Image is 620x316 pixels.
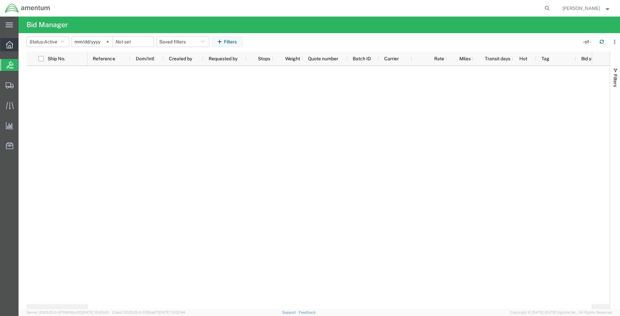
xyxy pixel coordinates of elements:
[26,36,69,47] button: Status:Active
[282,310,299,314] a: Support
[26,17,68,33] h4: Bid Manager
[452,56,471,61] span: Miles
[479,56,510,61] span: Transit days
[519,56,527,61] span: Hot
[613,74,618,87] span: Filters
[542,56,549,61] span: Tag
[5,3,50,13] img: logo
[26,310,109,314] span: Server: 2025.20.0-970904bc0f3
[562,5,600,12] span: Michael Mitchell
[212,36,243,47] button: Filters
[44,39,57,44] span: Active
[384,56,399,61] span: Carrier
[169,56,192,61] span: Created by
[562,4,611,12] button: [PERSON_NAME]
[417,56,444,61] span: Rate
[113,37,154,47] input: Not set
[112,310,185,314] span: Client: 2025.20.0-035ba07
[581,56,602,61] span: Bid status
[510,310,612,315] span: Copyright © [DATE]-[DATE] Agistix Inc., All Rights Reserved
[72,37,113,47] input: Not set
[93,56,115,61] span: Reference
[308,56,338,61] span: Quote number
[209,56,237,61] span: Requested by
[158,310,185,314] span: [DATE] 10:52:44
[278,56,300,61] span: Weight
[252,56,270,61] span: Stops
[48,56,65,61] span: Ship No.
[156,36,209,47] button: Saved filters
[583,38,594,45] div: - of -
[82,310,109,314] span: [DATE] 10:43:43
[353,56,371,61] span: Batch ID
[299,310,316,314] a: Feedback
[136,56,154,61] span: Dom/Intl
